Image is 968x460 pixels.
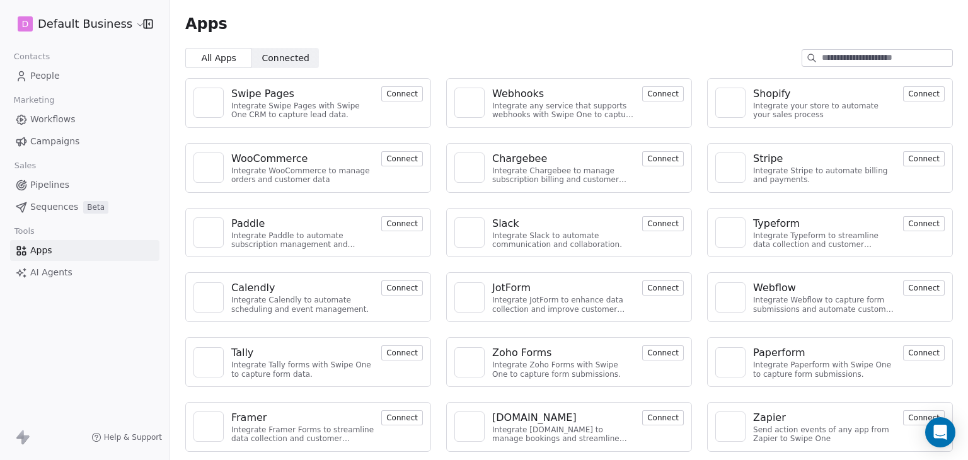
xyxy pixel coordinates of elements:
button: Connect [903,151,945,166]
span: Connected [262,52,309,65]
img: NA [460,223,479,242]
img: NA [460,417,479,436]
a: Paperform [753,345,896,360]
div: Framer [231,410,267,425]
div: Integrate any service that supports webhooks with Swipe One to capture and automate data workflows. [492,101,635,120]
a: Connect [642,347,684,359]
button: Connect [642,151,684,166]
a: NA [193,347,224,377]
div: Paperform [753,345,805,360]
div: Integrate Typeform to streamline data collection and customer engagement. [753,231,896,250]
a: Connect [381,282,423,294]
span: AI Agents [30,266,72,279]
a: Connect [903,152,945,164]
a: Connect [903,411,945,423]
div: Zapier [753,410,786,425]
button: Connect [381,216,423,231]
a: Connect [642,88,684,100]
button: Connect [642,410,684,425]
div: Paddle [231,216,265,231]
a: NA [454,411,485,442]
span: Default Business [38,16,132,32]
span: Sales [9,156,42,175]
a: Pipelines [10,175,159,195]
div: Integrate [DOMAIN_NAME] to manage bookings and streamline scheduling. [492,425,635,444]
a: Workflows [10,109,159,130]
button: Connect [903,345,945,360]
button: Connect [642,86,684,101]
div: JotForm [492,280,531,296]
a: [DOMAIN_NAME] [492,410,635,425]
a: SequencesBeta [10,197,159,217]
button: Connect [903,280,945,296]
div: Chargebee [492,151,547,166]
img: NA [199,223,218,242]
img: NA [460,288,479,307]
img: NA [721,158,740,177]
img: NA [460,93,479,112]
div: Integrate Framer Forms to streamline data collection and customer engagement. [231,425,374,444]
a: NA [454,152,485,183]
button: Connect [903,216,945,231]
div: Calendly [231,280,275,296]
a: Zapier [753,410,896,425]
button: DDefault Business [15,13,134,35]
button: Connect [642,216,684,231]
button: Connect [642,280,684,296]
a: Connect [903,217,945,229]
span: Sequences [30,200,78,214]
a: NA [193,282,224,313]
a: Tally [231,345,374,360]
a: Connect [381,152,423,164]
button: Connect [903,86,945,101]
div: Integrate Webflow to capture form submissions and automate customer engagement. [753,296,896,314]
div: Zoho Forms [492,345,551,360]
a: Connect [381,88,423,100]
button: Connect [381,151,423,166]
div: Open Intercom Messenger [925,417,955,447]
span: Pipelines [30,178,69,192]
img: NA [721,353,740,372]
span: D [22,18,29,30]
div: Slack [492,216,519,231]
button: Connect [381,86,423,101]
img: NA [199,158,218,177]
div: Typeform [753,216,800,231]
span: Beta [83,201,108,214]
span: Tools [9,222,40,241]
a: NA [715,217,746,248]
span: People [30,69,60,83]
a: Connect [381,347,423,359]
span: Workflows [30,113,76,126]
div: Stripe [753,151,783,166]
a: NA [454,347,485,377]
div: Send action events of any app from Zapier to Swipe One [753,425,896,444]
div: Integrate JotForm to enhance data collection and improve customer engagement. [492,296,635,314]
div: Webhooks [492,86,544,101]
img: NA [460,158,479,177]
div: Integrate your store to automate your sales process [753,101,896,120]
a: NA [454,282,485,313]
img: NA [460,353,479,372]
a: NA [715,88,746,118]
span: Apps [185,14,228,33]
a: Connect [903,347,945,359]
div: Integrate Stripe to automate billing and payments. [753,166,896,185]
a: Connect [903,282,945,294]
a: NA [454,217,485,248]
a: NA [193,152,224,183]
button: Connect [381,280,423,296]
button: Connect [642,345,684,360]
a: Shopify [753,86,896,101]
button: Connect [903,410,945,425]
a: Connect [381,411,423,423]
a: Paddle [231,216,374,231]
a: NA [715,152,746,183]
a: Help & Support [91,432,162,442]
div: Integrate Calendly to automate scheduling and event management. [231,296,374,314]
a: Webhooks [492,86,635,101]
img: NA [721,417,740,436]
a: Connect [642,411,684,423]
a: People [10,66,159,86]
div: Integrate Zoho Forms with Swipe One to capture form submissions. [492,360,635,379]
